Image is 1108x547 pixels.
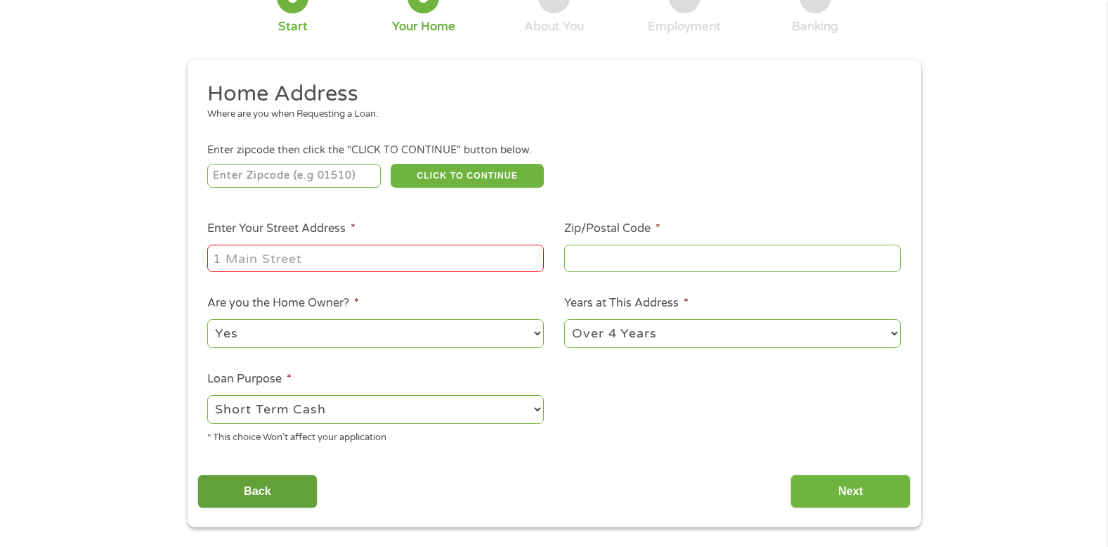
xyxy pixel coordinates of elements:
[792,19,838,34] div: Banking
[648,19,721,34] div: Employment
[392,19,455,34] div: Your Home
[564,296,689,311] label: Years at This Address
[207,143,900,158] div: Enter zipcode then click the "CLICK TO CONTINUE" button below.
[564,221,660,236] label: Zip/Postal Code
[207,164,381,188] input: Enter Zipcode (e.g 01510)
[524,19,584,34] div: About You
[207,296,359,311] label: Are you the Home Owner?
[197,475,318,509] input: Back
[207,245,544,271] input: 1 Main Street
[790,475,911,509] input: Next
[207,108,890,122] div: Where are you when Requesting a Loan.
[207,221,356,236] label: Enter Your Street Address
[207,80,890,108] h2: Home Address
[207,372,292,387] label: Loan Purpose
[391,164,544,188] button: CLICK TO CONTINUE
[278,19,308,34] div: Start
[207,426,544,445] div: * This choice Won’t affect your application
